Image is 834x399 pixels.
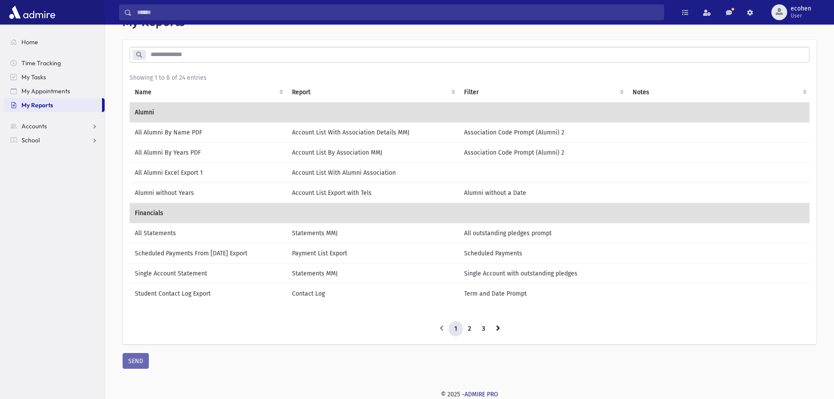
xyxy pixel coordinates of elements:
button: SEND [123,353,149,369]
td: Account List With Association Details MMJ [287,122,459,142]
th: Filter : activate to sort column ascending [459,82,627,102]
span: School [21,136,40,144]
td: All Alumni By Years PDF [130,142,287,162]
a: School [4,133,105,147]
a: 1 [449,321,463,337]
input: Search [132,4,664,20]
a: Home [4,35,105,49]
a: Time Tracking [4,56,105,70]
td: All Alumni By Name PDF [130,122,287,142]
span: My Tasks [21,73,46,81]
img: AdmirePro [7,4,57,21]
td: Account List With Alumni Association [287,162,459,183]
td: Term and Date Prompt [459,283,627,304]
td: Scheduled Payments [459,243,627,263]
td: Account List By Association MMJ [287,142,459,162]
span: Accounts [21,122,47,130]
th: Notes : activate to sort column ascending [627,82,810,102]
td: All Statements [130,223,287,243]
td: Student Contact Log Export [130,283,287,304]
td: Association Code Prompt (Alumni) 2 [459,122,627,142]
a: 2 [462,321,477,337]
a: ADMIRE PRO [465,391,498,398]
td: Scheduled Payments From [DATE] Export [130,243,287,263]
a: Accounts [4,119,105,133]
span: My Appointments [21,87,70,95]
td: All outstanding pledges prompt [459,223,627,243]
td: Association Code Prompt (Alumni) 2 [459,142,627,162]
span: User [791,12,811,19]
td: Alumni without a Date [459,183,627,203]
td: All Alumni Excel Export 1 [130,162,287,183]
th: Report: activate to sort column ascending [287,82,459,102]
td: Single Account with outstanding pledges [459,263,627,283]
a: My Tasks [4,70,105,84]
a: My Appointments [4,84,105,98]
div: © 2025 - [119,390,820,399]
span: ecohen [791,5,811,12]
span: Home [21,38,38,46]
td: Single Account Statement [130,263,287,283]
a: My Reports [4,98,102,112]
div: Showing 1 to 8 of 24 entries [130,73,809,82]
td: Contact Log [287,283,459,304]
td: Account List Export with Tels [287,183,459,203]
td: Financials [130,203,810,223]
td: Statements MMJ [287,263,459,283]
td: Alumni [130,102,810,122]
span: My Reports [21,101,53,109]
td: Alumni without Years [130,183,287,203]
td: Payment List Export [287,243,459,263]
th: Name: activate to sort column ascending [130,82,287,102]
td: Statements MMJ [287,223,459,243]
a: 3 [476,321,491,337]
span: Time Tracking [21,59,61,67]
